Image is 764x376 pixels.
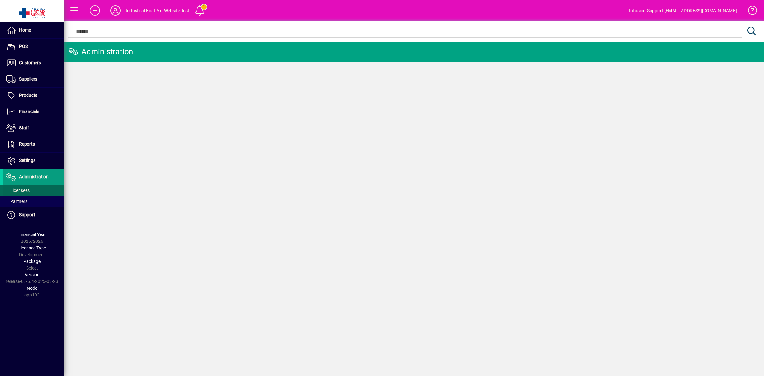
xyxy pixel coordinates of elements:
[105,5,126,16] button: Profile
[19,212,35,217] span: Support
[23,259,41,264] span: Package
[19,76,37,81] span: Suppliers
[19,142,35,147] span: Reports
[69,47,133,57] div: Administration
[629,5,737,16] div: Infusion Support [EMAIL_ADDRESS][DOMAIN_NAME]
[85,5,105,16] button: Add
[6,188,30,193] span: Licensees
[743,1,756,22] a: Knowledge Base
[19,27,31,33] span: Home
[3,22,64,38] a: Home
[27,286,37,291] span: Node
[19,158,35,163] span: Settings
[3,104,64,120] a: Financials
[18,232,46,237] span: Financial Year
[126,5,190,16] div: Industrial First Aid Website Test
[19,109,39,114] span: Financials
[3,55,64,71] a: Customers
[25,272,40,277] span: Version
[3,185,64,196] a: Licensees
[3,196,64,207] a: Partners
[3,207,64,223] a: Support
[19,44,28,49] span: POS
[19,60,41,65] span: Customers
[3,39,64,55] a: POS
[3,120,64,136] a: Staff
[3,71,64,87] a: Suppliers
[19,93,37,98] span: Products
[3,136,64,152] a: Reports
[3,88,64,104] a: Products
[3,153,64,169] a: Settings
[19,174,49,179] span: Administration
[19,125,29,130] span: Staff
[18,245,46,250] span: Licensee Type
[6,199,27,204] span: Partners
